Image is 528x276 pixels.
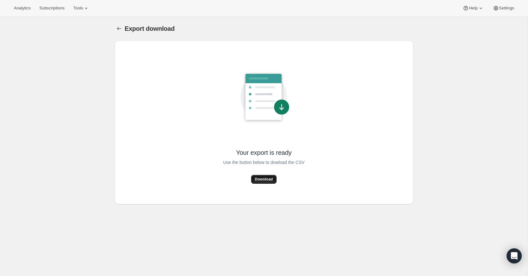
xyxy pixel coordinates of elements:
[251,175,277,184] button: Download
[69,4,93,13] button: Tools
[39,6,64,11] span: Subscriptions
[459,4,487,13] button: Help
[73,6,83,11] span: Tools
[469,6,477,11] span: Help
[14,6,30,11] span: Analytics
[489,4,518,13] button: Settings
[507,248,522,263] div: Open Intercom Messenger
[125,25,175,32] span: Export download
[10,4,34,13] button: Analytics
[255,177,273,182] span: Download
[236,149,292,157] span: Your export is ready
[499,6,514,11] span: Settings
[115,24,124,33] button: Export download
[223,159,305,166] span: Use the button below to dowload the CSV
[36,4,68,13] button: Subscriptions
